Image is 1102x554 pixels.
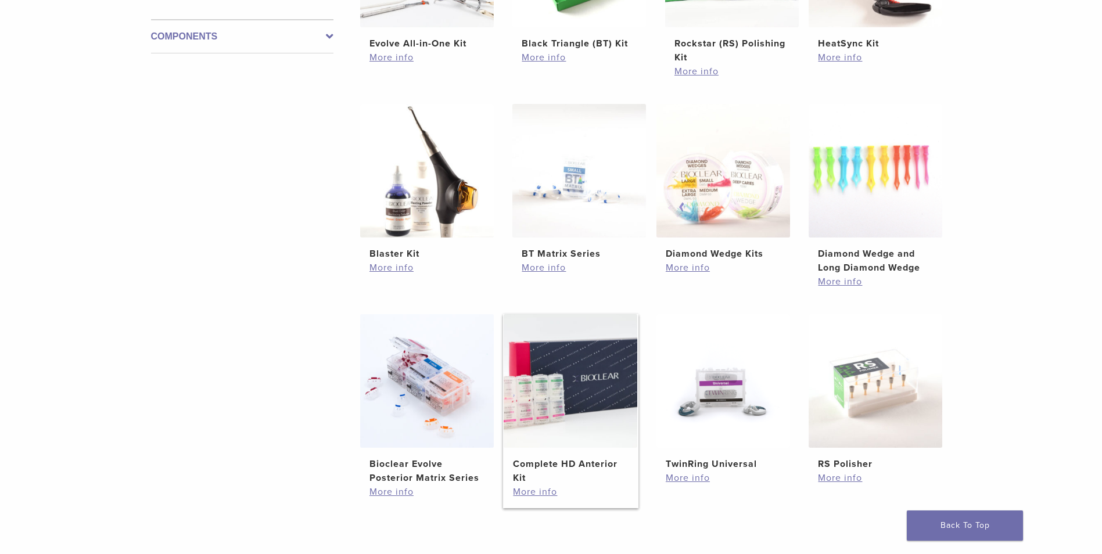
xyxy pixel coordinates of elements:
h2: Blaster Kit [369,247,484,261]
a: More info [818,471,933,485]
a: Complete HD Anterior KitComplete HD Anterior Kit [503,314,638,485]
h2: RS Polisher [818,457,933,471]
img: Bioclear Evolve Posterior Matrix Series [360,314,494,448]
h2: BT Matrix Series [522,247,637,261]
h2: Rockstar (RS) Polishing Kit [674,37,789,64]
a: Blaster KitBlaster Kit [360,104,495,261]
a: RS PolisherRS Polisher [808,314,943,471]
img: RS Polisher [809,314,942,448]
a: More info [818,51,933,64]
img: TwinRing Universal [656,314,790,448]
a: More info [666,471,781,485]
h2: Complete HD Anterior Kit [513,457,628,485]
h2: Bioclear Evolve Posterior Matrix Series [369,457,484,485]
img: BT Matrix Series [512,104,646,238]
a: More info [369,485,484,499]
a: Back To Top [907,510,1023,541]
img: Diamond Wedge and Long Diamond Wedge [809,104,942,238]
img: Blaster Kit [360,104,494,238]
a: BT Matrix SeriesBT Matrix Series [512,104,647,261]
a: More info [522,51,637,64]
a: More info [818,275,933,289]
a: More info [666,261,781,275]
a: Diamond Wedge and Long Diamond WedgeDiamond Wedge and Long Diamond Wedge [808,104,943,275]
h2: Black Triangle (BT) Kit [522,37,637,51]
h2: HeatSync Kit [818,37,933,51]
h2: TwinRing Universal [666,457,781,471]
a: More info [369,51,484,64]
img: Complete HD Anterior Kit [504,314,637,448]
a: Bioclear Evolve Posterior Matrix SeriesBioclear Evolve Posterior Matrix Series [360,314,495,485]
h2: Evolve All-in-One Kit [369,37,484,51]
a: More info [522,261,637,275]
label: Components [151,30,333,44]
h2: Diamond Wedge Kits [666,247,781,261]
a: More info [674,64,789,78]
a: Diamond Wedge KitsDiamond Wedge Kits [656,104,791,261]
a: More info [369,261,484,275]
img: Diamond Wedge Kits [656,104,790,238]
a: TwinRing UniversalTwinRing Universal [656,314,791,471]
h2: Diamond Wedge and Long Diamond Wedge [818,247,933,275]
a: More info [513,485,628,499]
